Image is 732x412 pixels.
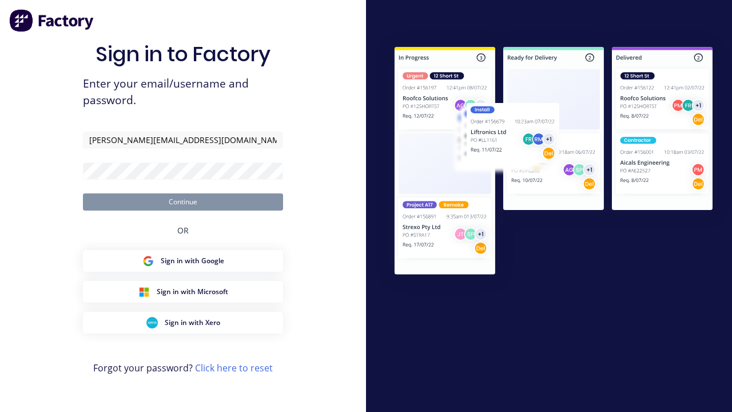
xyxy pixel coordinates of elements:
input: Email/Username [83,132,283,149]
button: Microsoft Sign inSign in with Microsoft [83,281,283,303]
img: Xero Sign in [146,317,158,328]
div: OR [177,211,189,250]
span: Sign in with Xero [165,318,220,328]
img: Sign in [375,29,732,295]
img: Microsoft Sign in [138,286,150,298]
img: Factory [9,9,95,32]
img: Google Sign in [142,255,154,267]
span: Enter your email/username and password. [83,76,283,109]
button: Xero Sign inSign in with Xero [83,312,283,334]
button: Google Sign inSign in with Google [83,250,283,272]
span: Sign in with Microsoft [157,287,228,297]
button: Continue [83,193,283,211]
h1: Sign in to Factory [96,42,270,66]
span: Forgot your password? [93,361,273,375]
a: Click here to reset [195,362,273,374]
span: Sign in with Google [161,256,224,266]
